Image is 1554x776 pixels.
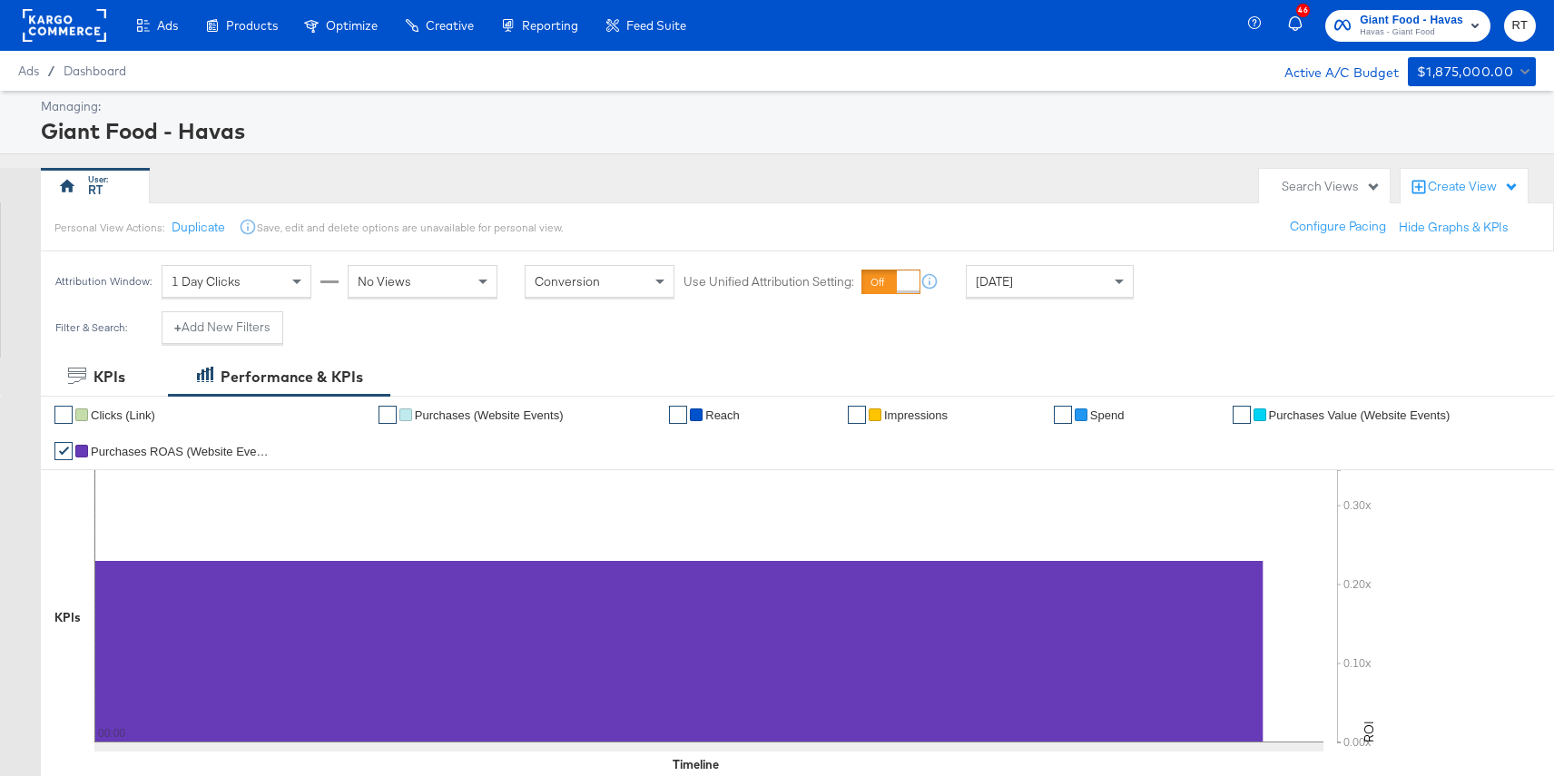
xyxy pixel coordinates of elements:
button: Duplicate [172,219,225,236]
span: Reporting [522,18,578,33]
button: Hide Graphs & KPIs [1399,219,1509,236]
span: Ads [157,18,178,33]
button: $1,875,000.00 [1408,57,1536,86]
span: Havas - Giant Food [1360,25,1463,40]
div: Performance & KPIs [221,367,363,388]
div: Active A/C Budget [1265,57,1399,84]
a: ✔ [1233,406,1251,424]
div: Attribution Window: [54,275,152,288]
div: KPIs [93,367,125,388]
button: RT [1504,10,1536,42]
label: Use Unified Attribution Setting: [684,273,854,290]
strong: + [174,319,182,336]
span: 1 Day Clicks [172,273,241,290]
a: ✔ [669,406,687,424]
span: Feed Suite [626,18,686,33]
div: Save, edit and delete options are unavailable for personal view. [257,221,563,235]
span: Reach [705,408,740,422]
span: Spend [1090,408,1125,422]
a: Dashboard [64,64,126,78]
span: Purchases Value (Website Events) [1269,408,1451,422]
span: / [39,64,64,78]
a: ✔ [1054,406,1072,424]
div: $1,875,000.00 [1417,61,1513,83]
div: Create View [1428,178,1519,196]
button: 46 [1285,8,1316,44]
div: Filter & Search: [54,321,128,334]
a: ✔ [54,406,73,424]
span: Creative [426,18,474,33]
div: 46 [1296,4,1310,17]
div: Giant Food - Havas [41,115,1531,146]
span: Purchases (Website Events) [415,408,564,422]
span: Ads [18,64,39,78]
a: ✔ [379,406,397,424]
span: [DATE] [976,273,1013,290]
button: +Add New Filters [162,311,283,344]
span: Conversion [535,273,600,290]
div: Search Views [1282,178,1381,195]
span: No Views [358,273,411,290]
span: Impressions [884,408,948,422]
span: Optimize [326,18,378,33]
span: RT [1511,15,1529,36]
div: Personal View Actions: [54,221,164,235]
div: RT [88,182,103,199]
span: Products [226,18,278,33]
button: Giant Food - HavasHavas - Giant Food [1325,10,1490,42]
button: Configure Pacing [1277,211,1399,243]
a: ✔ [848,406,866,424]
text: ROI [1361,721,1377,742]
span: Clicks (Link) [91,408,155,422]
span: Purchases ROAS (Website Events) [91,445,272,458]
a: ✔ [54,442,73,460]
div: Managing: [41,98,1531,115]
div: KPIs [54,609,81,626]
div: Timeline [673,756,719,773]
span: Giant Food - Havas [1360,11,1463,30]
